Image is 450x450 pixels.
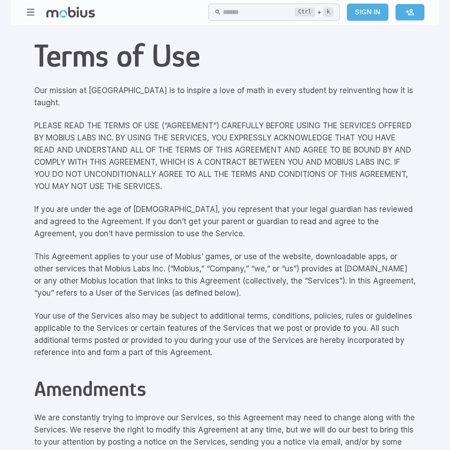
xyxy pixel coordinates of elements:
[295,8,315,17] kbd: Ctrl
[34,310,416,359] p: Your use of the Services also may be subject to additional terms, conditions, policies, rules or ...
[295,7,333,18] div: +
[34,120,416,193] p: PLEASE READ THE TERMS OF USE (“AGREEMENT”) CAREFULLY BEFORE USING THE SERVICES OFFERED BY MOBIUS ...
[34,85,416,109] p: Our mission at [GEOGRAPHIC_DATA] is to inspire a love of math in every student by reinventing how...
[323,8,333,17] kbd: k
[34,377,416,401] h2: Amendments
[34,37,416,74] h1: Terms of Use
[34,251,416,299] p: This Agreement applies to your use of Mobius’ games, or use of the website, downloadable apps, or...
[347,4,388,21] a: Sign In
[34,203,416,240] p: If you are under the age of [DEMOGRAPHIC_DATA], you represent that your legal guardian has review...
